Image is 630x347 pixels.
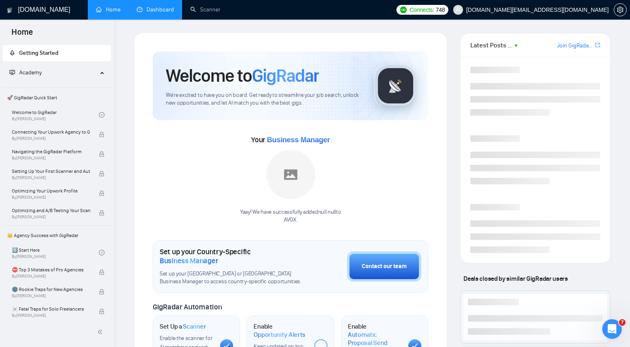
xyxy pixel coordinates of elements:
span: ☠️ Fatal Traps for Solo Freelancers [12,305,90,313]
div: Contact our team [362,262,407,271]
span: Academy [19,69,42,76]
span: Getting Started [19,49,58,56]
a: Welcome to GigRadarBy[PERSON_NAME] [12,106,99,124]
span: check-circle [99,250,105,255]
span: Optimizing Your Upwork Profile [12,187,90,195]
span: double-left [97,328,105,336]
span: Latest Posts from the GigRadar Community [470,40,512,50]
span: lock [99,132,105,137]
span: Opportunity Alerts [254,331,305,339]
h1: Welcome to [166,65,319,87]
span: lock [99,151,105,157]
span: By [PERSON_NAME] [12,313,90,318]
span: By [PERSON_NAME] [12,175,90,180]
span: Connecting Your Upwork Agency to GigRadar [12,128,90,136]
span: ⛔ Top 3 Mistakes of Pro Agencies [12,266,90,274]
span: We're excited to have you on board. Get ready to streamline your job search, unlock new opportuni... [166,92,361,107]
span: rocket [9,50,15,56]
span: By [PERSON_NAME] [12,274,90,279]
h1: Set Up a [160,322,206,331]
span: Setting Up Your First Scanner and Auto-Bidder [12,167,90,175]
span: export [595,42,600,48]
iframe: Intercom live chat [602,319,622,339]
span: fund-projection-screen [9,69,15,75]
div: Yaay! We have successfully added null null to [240,208,341,224]
li: Getting Started [3,45,111,61]
a: dashboardDashboard [137,6,174,13]
img: placeholder.png [266,150,315,199]
span: Connects: [410,5,434,14]
h1: Enable [348,322,402,347]
span: 748 [436,5,445,14]
h1: Enable [254,322,307,338]
span: By [PERSON_NAME] [12,195,90,200]
span: Business Manager [160,256,218,265]
span: 🌚 Rookie Traps for New Agencies [12,285,90,293]
a: homeHome [96,6,120,13]
img: gigradar-logo.png [375,65,416,106]
a: setting [614,7,627,13]
span: By [PERSON_NAME] [12,156,90,161]
span: Automatic Proposal Send [348,331,402,347]
a: 1️⃣ Start HereBy[PERSON_NAME] [12,244,99,262]
a: searchScanner [190,6,220,13]
span: By [PERSON_NAME] [12,293,90,298]
a: export [595,41,600,49]
span: Set up your [GEOGRAPHIC_DATA] or [GEOGRAPHIC_DATA] Business Manager to access country-specific op... [160,270,306,286]
span: 👑 Agency Success with GigRadar [4,227,110,244]
span: 🚀 GigRadar Quick Start [4,90,110,106]
span: Your [251,135,330,144]
span: check-circle [99,112,105,118]
span: GigRadar Automation [153,302,222,311]
span: Home [5,26,40,43]
span: lock [99,309,105,314]
h1: Set up your Country-Specific [160,247,306,265]
span: Optimizing and A/B Testing Your Scanner for Better Results [12,206,90,215]
span: user [455,7,461,13]
button: setting [614,3,627,16]
span: Navigating the GigRadar Platform [12,148,90,156]
span: GigRadar [252,65,319,87]
img: upwork-logo.png [400,7,407,13]
span: lock [99,289,105,295]
button: Contact our team [347,251,421,282]
span: Scanner [183,322,206,331]
span: Deals closed by similar GigRadar users [460,271,571,286]
span: lock [99,210,105,216]
img: logo [7,4,13,17]
span: lock [99,269,105,275]
span: lock [99,171,105,177]
p: AVOX . [240,216,341,224]
span: Academy [9,69,42,76]
span: Business Manager [267,136,330,144]
a: Join GigRadar Slack Community [557,41,594,50]
span: By [PERSON_NAME] [12,136,90,141]
span: lock [99,190,105,196]
span: setting [614,7,626,13]
span: By [PERSON_NAME] [12,215,90,219]
span: 7 [619,319,626,326]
